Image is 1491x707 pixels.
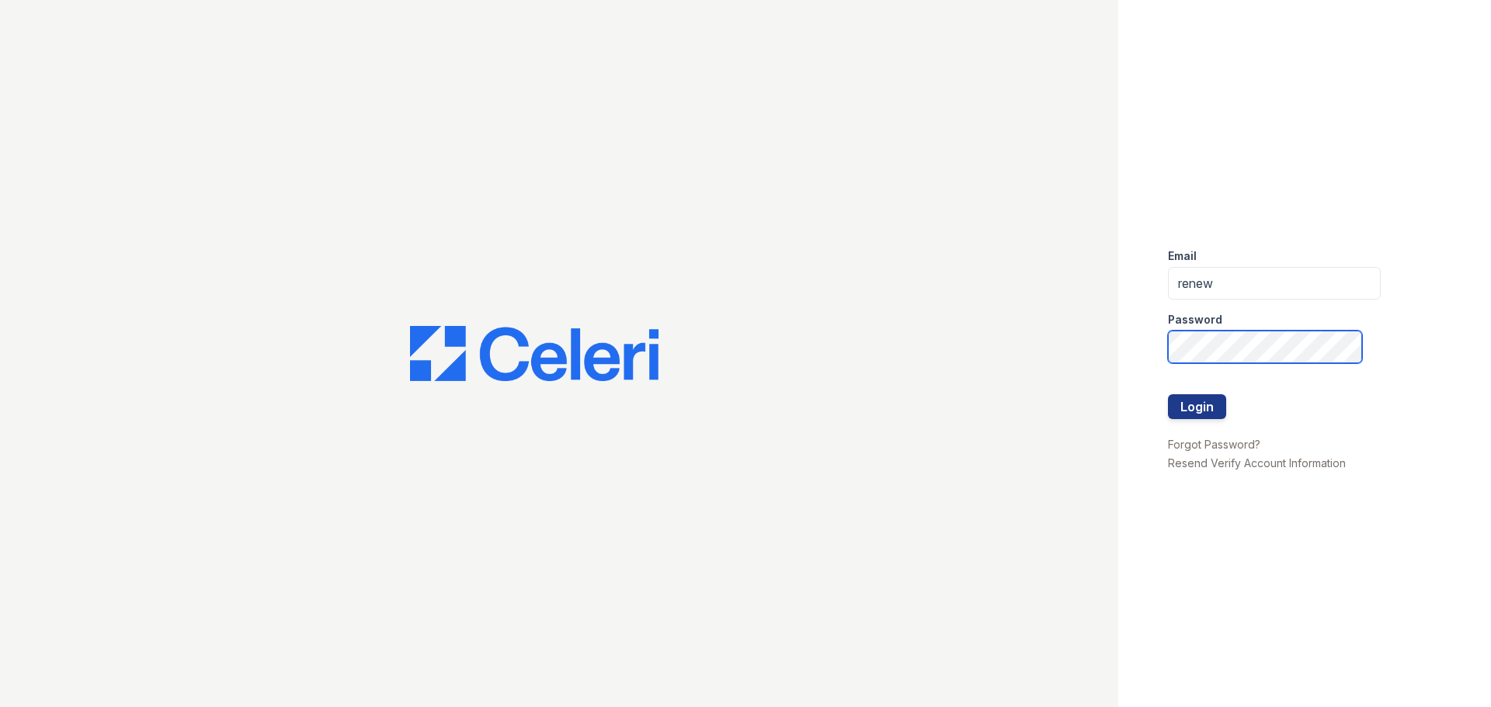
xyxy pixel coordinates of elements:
label: Password [1168,312,1222,328]
a: Forgot Password? [1168,438,1260,451]
a: Resend Verify Account Information [1168,456,1346,470]
label: Email [1168,248,1197,264]
button: Login [1168,394,1226,419]
img: CE_Logo_Blue-a8612792a0a2168367f1c8372b55b34899dd931a85d93a1a3d3e32e68fde9ad4.png [410,326,659,382]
